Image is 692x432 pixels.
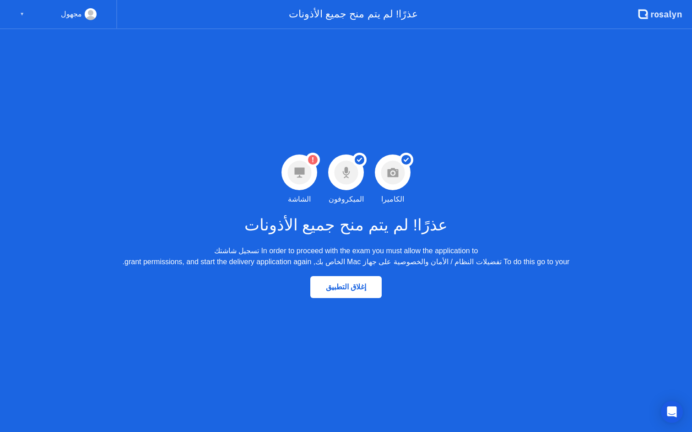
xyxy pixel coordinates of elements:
[381,194,404,205] div: الكاميرا
[329,194,364,205] div: الميكروفون
[20,8,24,20] div: ▼
[244,213,448,237] h1: عذرًا! لم يتم منح جميع الأذونات
[288,194,311,205] div: الشاشة
[61,8,82,20] div: مجهول
[310,276,382,298] button: إغلاق التطبيق
[123,245,570,267] div: In order to proceed with the exam you must allow the application to تسجيل شاشتك To do this go to ...
[661,401,683,423] div: Open Intercom Messenger
[313,283,379,291] div: إغلاق التطبيق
